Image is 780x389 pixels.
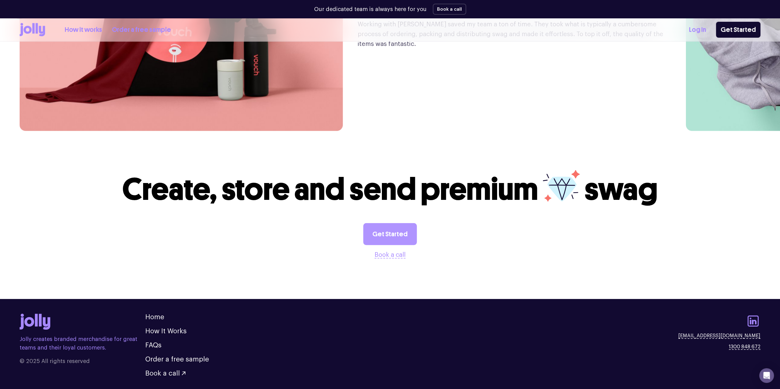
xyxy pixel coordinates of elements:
span: swag [584,171,658,208]
button: Book a call [433,4,466,15]
a: Log In [689,25,706,35]
span: Book a call [145,370,180,377]
p: Our dedicated team is always here for you [314,5,427,13]
a: Order a free sample [145,356,209,363]
a: Get Started [363,223,417,245]
span: © 2025 All rights reserved [20,357,145,365]
a: Order a free sample [112,25,171,35]
a: Home [145,314,164,320]
a: How it works [65,25,102,35]
button: Book a call [375,250,405,260]
a: How It Works [145,328,187,335]
span: Create, store and send premium [122,171,538,208]
button: Book a call [145,370,185,377]
a: Get Started [716,22,760,38]
a: FAQs [145,342,162,349]
a: [EMAIL_ADDRESS][DOMAIN_NAME] [678,332,760,339]
div: Open Intercom Messenger [759,368,774,383]
p: Jolly creates branded merchandise for great teams and their loyal customers. [20,335,145,352]
a: 1300 848 672 [729,343,760,350]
